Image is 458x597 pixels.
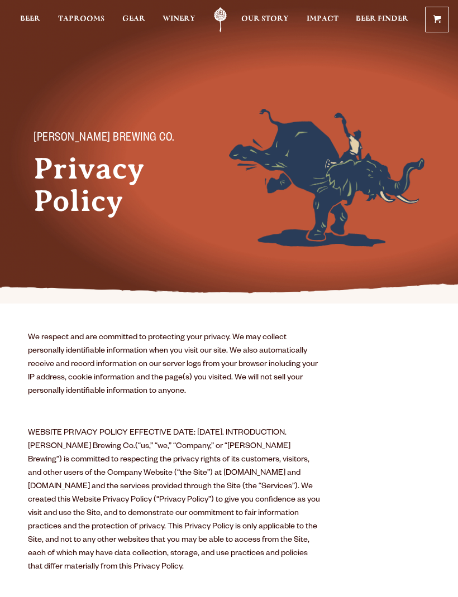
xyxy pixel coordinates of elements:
[307,15,338,23] span: Impact
[34,132,229,146] p: [PERSON_NAME] Brewing Co.
[207,7,235,32] a: Odell Home
[307,7,338,32] a: Impact
[34,152,229,217] h1: Privacy Policy
[229,109,424,247] img: Foreground404
[122,15,145,23] span: Gear
[20,7,40,32] a: Beer
[122,7,145,32] a: Gear
[28,334,318,396] span: We respect and are committed to protecting your privacy. We may collect personally identifiable i...
[241,15,289,23] span: Our Story
[356,7,408,32] a: Beer Finder
[163,7,195,32] a: Winery
[20,15,40,23] span: Beer
[356,15,408,23] span: Beer Finder
[58,7,104,32] a: Taprooms
[28,429,320,572] span: WEBSITE PRIVACY POLICY EFFECTIVE DATE: [DATE]. INTRODUCTION. [PERSON_NAME] Brewing Co.(“us,” “we,...
[241,7,289,32] a: Our Story
[163,15,195,23] span: Winery
[58,15,104,23] span: Taprooms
